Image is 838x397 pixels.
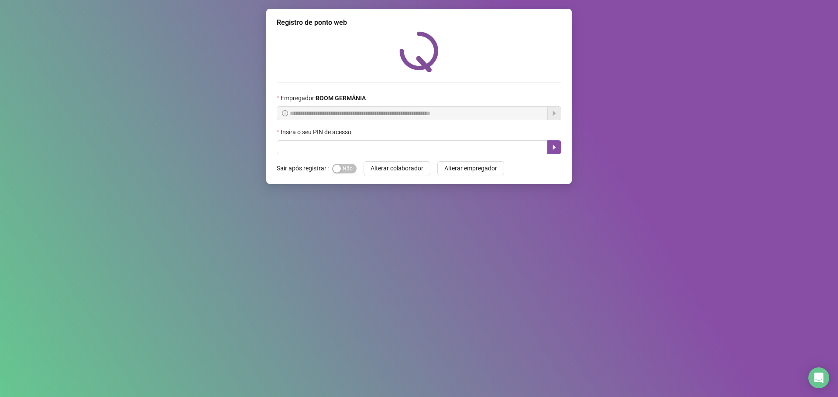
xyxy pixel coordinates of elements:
[281,93,366,103] span: Empregador :
[282,110,288,116] span: info-circle
[444,163,497,173] span: Alterar empregador
[371,163,423,173] span: Alterar colaborador
[808,367,829,388] div: Open Intercom Messenger
[437,161,504,175] button: Alterar empregador
[277,17,561,28] div: Registro de ponto web
[277,127,357,137] label: Insira o seu PIN de acesso
[316,95,366,102] strong: BOOM GERMÂNIA
[364,161,430,175] button: Alterar colaborador
[277,161,332,175] label: Sair após registrar
[551,144,558,151] span: caret-right
[399,31,439,72] img: QRPoint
